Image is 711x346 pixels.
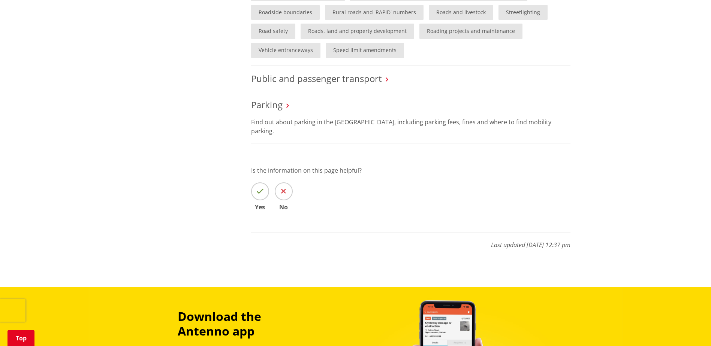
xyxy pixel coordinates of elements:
[429,5,493,20] a: Roads and livestock
[7,330,34,346] a: Top
[251,5,320,20] a: Roadside boundaries
[178,309,313,338] h3: Download the Antenno app
[419,24,522,39] a: Roading projects and maintenance
[251,166,570,175] p: Is the information on this page helpful?
[251,98,283,111] a: Parking
[251,204,269,210] span: Yes
[251,24,295,39] a: Road safety
[251,43,320,58] a: Vehicle entranceways
[275,204,293,210] span: No
[251,72,382,85] a: Public and passenger transport
[251,233,570,249] p: Last updated [DATE] 12:37 pm
[326,43,404,58] a: Speed limit amendments
[325,5,424,20] a: Rural roads and 'RAPID' numbers
[301,24,414,39] a: Roads, land and property development
[251,118,570,136] p: Find out about parking in the [GEOGRAPHIC_DATA], including parking fees, fines and where to find ...
[498,5,548,20] a: Streetlighting
[677,315,704,342] iframe: Messenger Launcher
